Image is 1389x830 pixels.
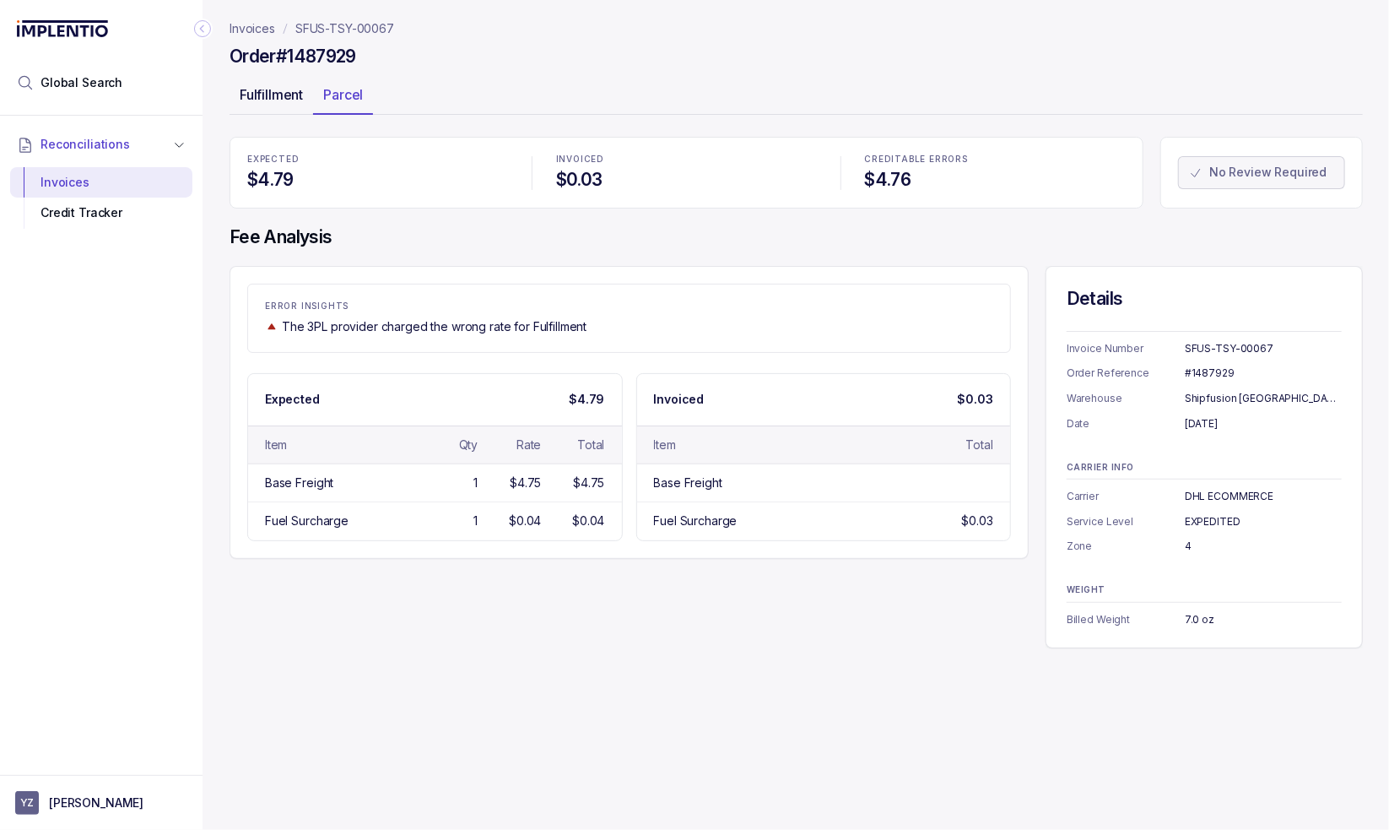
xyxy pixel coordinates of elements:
div: DHL ECOMMERCE [1185,488,1342,505]
p: [PERSON_NAME] [49,795,143,811]
span: Reconciliations [41,136,130,153]
p: ERROR INSIGHTS [265,301,993,312]
button: Reconciliations [10,126,192,163]
p: Carrier [1067,488,1185,505]
li: Tab Fulfillment [230,81,313,115]
p: CREDITABLE ERRORS [865,155,1126,165]
p: Invoice Number [1067,340,1185,357]
div: #1487929 [1185,365,1342,382]
div: Total [577,437,604,453]
div: SFUS-TSY-00067 [1185,340,1342,357]
p: $4.79 [569,391,604,408]
div: EXPEDITED [1185,513,1342,530]
h4: $4.76 [865,168,1126,192]
span: Global Search [41,74,122,91]
div: $0.04 [572,513,604,529]
p: INVOICED [556,155,817,165]
div: $0.03 [962,513,993,529]
div: Rate [516,437,541,453]
div: Fuel Surcharge [654,513,738,529]
nav: breadcrumb [230,20,394,37]
h4: Fee Analysis [230,225,1363,249]
a: SFUS-TSY-00067 [295,20,394,37]
p: CARRIER INFO [1067,463,1342,473]
p: The 3PL provider charged the wrong rate for Fulfillment [282,318,586,335]
a: Invoices [230,20,275,37]
div: Base Freight [654,475,722,491]
ul: Tab Group [230,81,1363,115]
p: Zone [1067,538,1185,555]
div: Credit Tracker [24,198,179,228]
p: No Review Required [1209,164,1327,181]
div: Reconciliations [10,164,192,232]
p: Parcel [323,84,363,105]
p: Invoiced [654,391,705,408]
p: WEIGHT [1067,585,1342,595]
div: 4 [1185,538,1342,555]
h4: $0.03 [556,168,817,192]
p: Order Reference [1067,365,1185,382]
div: 1 [473,475,478,491]
img: trend image [265,320,278,333]
div: $4.75 [573,475,604,491]
p: Service Level [1067,513,1185,530]
div: $4.75 [510,475,541,491]
div: 1 [473,513,478,529]
div: Total [966,437,993,453]
button: User initials[PERSON_NAME] [15,791,187,815]
div: Item [265,437,287,453]
p: Billed Weight [1067,611,1185,628]
li: Tab Parcel [313,81,373,115]
h4: Details [1067,287,1342,311]
div: Collapse Icon [192,19,213,39]
div: Fuel Surcharge [265,513,349,529]
h4: Order #1487929 [230,45,356,68]
div: Qty [459,437,478,453]
div: Invoices [24,167,179,198]
p: Fulfillment [240,84,303,105]
div: [DATE] [1185,415,1342,432]
div: Item [654,437,676,453]
p: $0.03 [958,391,993,408]
p: Warehouse [1067,390,1185,407]
div: $0.04 [509,513,541,529]
p: Date [1067,415,1185,432]
span: User initials [15,791,39,815]
div: Base Freight [265,475,333,491]
p: EXPECTED [247,155,508,165]
div: Shipfusion [GEOGRAPHIC_DATA] [1185,390,1342,407]
h4: $4.79 [247,168,508,192]
p: Expected [265,391,320,408]
div: 7.0 oz [1185,611,1342,628]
